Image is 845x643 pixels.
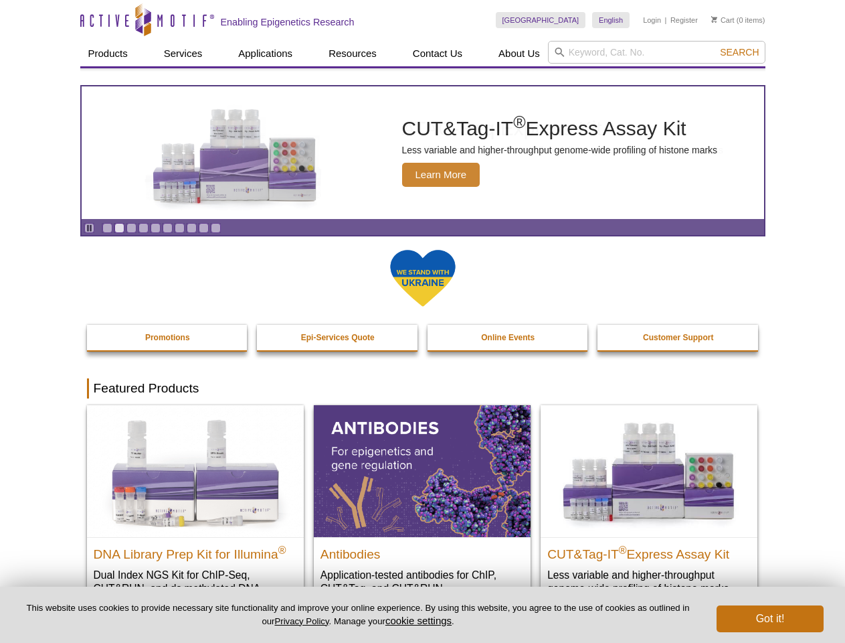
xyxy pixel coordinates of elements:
h2: CUT&Tag-IT Express Assay Kit [547,541,751,561]
a: Cart [711,15,735,25]
h2: Enabling Epigenetics Research [221,16,355,28]
h2: Featured Products [87,378,759,399]
img: All Antibodies [314,405,531,537]
a: Go to slide 5 [151,223,161,233]
a: Services [156,41,211,66]
a: Go to slide 3 [126,223,136,233]
strong: Customer Support [643,333,713,342]
a: Go to slide 10 [211,223,221,233]
a: Applications [230,41,300,66]
button: Search [716,46,763,58]
a: [GEOGRAPHIC_DATA] [496,12,586,28]
a: Customer Support [597,325,759,350]
h2: CUT&Tag-IT Express Assay Kit [402,119,718,139]
p: Less variable and higher-throughput genome-wide profiling of histone marks [402,144,718,156]
a: Products [80,41,136,66]
p: This website uses cookies to provide necessary site functionality and improve your online experie... [21,602,694,628]
button: Got it! [717,605,824,632]
a: Go to slide 4 [138,223,149,233]
span: Search [720,47,759,58]
a: Resources [320,41,385,66]
li: | [665,12,667,28]
article: CUT&Tag-IT Express Assay Kit [82,86,764,219]
a: Privacy Policy [274,616,328,626]
a: Contact Us [405,41,470,66]
a: Go to slide 9 [199,223,209,233]
a: Go to slide 8 [187,223,197,233]
span: Learn More [402,163,480,187]
strong: Online Events [481,333,535,342]
a: CUT&Tag-IT Express Assay Kit CUT&Tag-IT®Express Assay Kit Less variable and higher-throughput gen... [82,86,764,219]
a: Online Events [428,325,589,350]
a: Register [670,15,698,25]
a: Go to slide 6 [163,223,173,233]
a: Go to slide 2 [114,223,124,233]
button: cookie settings [385,615,452,626]
p: Dual Index NGS Kit for ChIP-Seq, CUT&RUN, and ds methylated DNA assays. [94,568,297,609]
a: Go to slide 7 [175,223,185,233]
a: Epi-Services Quote [257,325,419,350]
input: Keyword, Cat. No. [548,41,765,64]
a: DNA Library Prep Kit for Illumina DNA Library Prep Kit for Illumina® Dual Index NGS Kit for ChIP-... [87,405,304,622]
h2: DNA Library Prep Kit for Illumina [94,541,297,561]
img: Your Cart [711,16,717,23]
p: Application-tested antibodies for ChIP, CUT&Tag, and CUT&RUN. [320,568,524,595]
a: Toggle autoplay [84,223,94,233]
strong: Promotions [145,333,190,342]
sup: ® [513,113,525,131]
sup: ® [278,544,286,555]
a: Go to slide 1 [102,223,112,233]
img: CUT&Tag-IT Express Assay Kit [124,79,345,226]
a: About Us [490,41,548,66]
img: We Stand With Ukraine [389,248,456,308]
a: All Antibodies Antibodies Application-tested antibodies for ChIP, CUT&Tag, and CUT&RUN. [314,405,531,608]
li: (0 items) [711,12,765,28]
sup: ® [619,544,627,555]
p: Less variable and higher-throughput genome-wide profiling of histone marks​. [547,568,751,595]
h2: Antibodies [320,541,524,561]
a: Promotions [87,325,249,350]
strong: Epi-Services Quote [301,333,375,342]
img: DNA Library Prep Kit for Illumina [87,405,304,537]
a: CUT&Tag-IT® Express Assay Kit CUT&Tag-IT®Express Assay Kit Less variable and higher-throughput ge... [541,405,757,608]
img: CUT&Tag-IT® Express Assay Kit [541,405,757,537]
a: English [592,12,630,28]
a: Login [643,15,661,25]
